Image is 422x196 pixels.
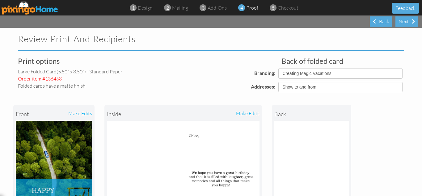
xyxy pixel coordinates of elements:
span: 3 [202,4,205,11]
span: proof [246,5,258,11]
div: make edits [183,107,260,121]
h3: Print options [18,57,136,65]
div: front [16,107,54,121]
span: (5.50" x 8.50") [57,68,86,75]
h3: Back of folded card [281,57,395,65]
span: 5 [272,4,275,11]
label: Addresses: [251,83,275,90]
div: Order item #136468 [18,75,141,82]
span: - Standard paper [87,68,122,75]
div: Next [395,16,418,27]
div: inside [107,107,183,121]
h2: Review Print and Recipients [18,34,200,44]
div: Folded cards have a matte finish [18,82,141,89]
div: Back [370,16,392,27]
label: Branding: [254,70,275,77]
span: checkout [278,5,298,11]
span: add-ons [208,5,227,11]
span: mailing [172,5,188,11]
img: pixingo logo [2,1,58,15]
span: 4 [240,4,243,11]
span: 1 [132,4,135,11]
span: 2 [166,4,169,11]
div: back [274,107,312,121]
button: Feedback [392,3,419,14]
div: large folded card [18,68,141,75]
span: design [138,5,153,11]
div: make edits [54,107,92,121]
